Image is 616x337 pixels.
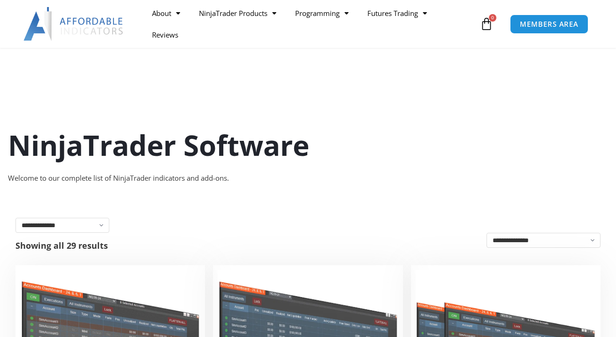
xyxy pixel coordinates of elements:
[489,14,496,22] span: 0
[286,2,358,24] a: Programming
[510,15,588,34] a: MEMBERS AREA
[358,2,436,24] a: Futures Trading
[487,233,601,248] select: Shop order
[466,10,507,38] a: 0
[15,241,108,250] p: Showing all 29 results
[143,2,190,24] a: About
[143,24,188,46] a: Reviews
[190,2,286,24] a: NinjaTrader Products
[23,7,124,41] img: LogoAI | Affordable Indicators – NinjaTrader
[143,2,478,46] nav: Menu
[8,172,608,185] div: Welcome to our complete list of NinjaTrader indicators and add-ons.
[8,125,608,165] h1: NinjaTrader Software
[520,21,578,28] span: MEMBERS AREA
